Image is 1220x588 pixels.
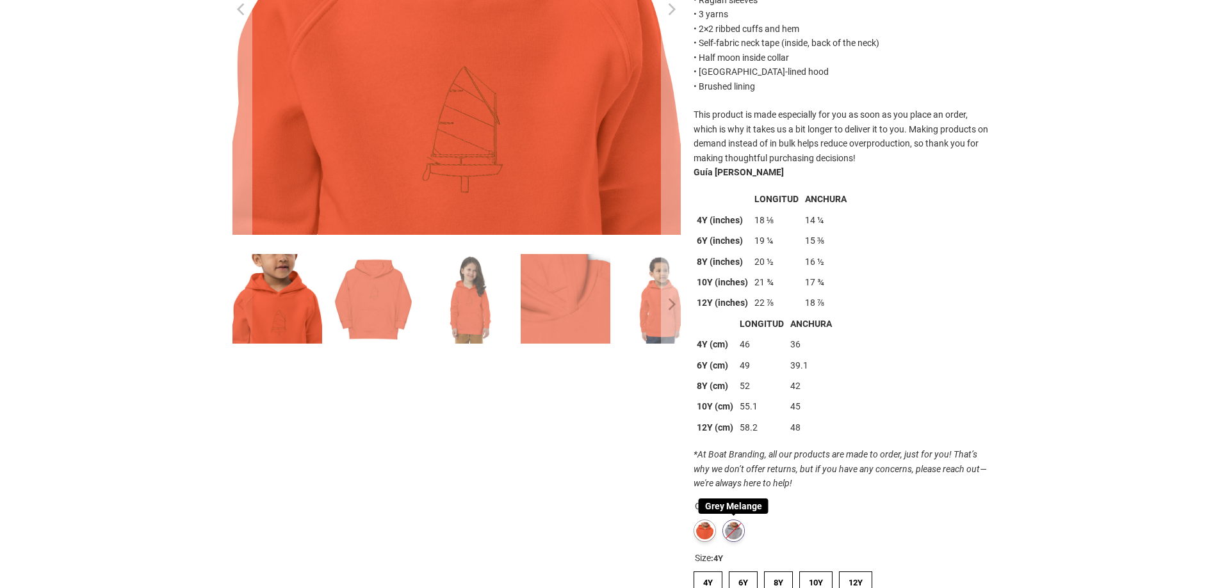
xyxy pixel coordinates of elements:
strong: LONGITUD [740,319,784,329]
td: 46 [736,334,787,354]
button: Next [661,254,681,354]
strong: Guía [PERSON_NAME] [694,167,784,177]
td: 20 ½ [751,251,802,272]
strong: 8Y (inches) [697,257,743,267]
span: 4Y [711,553,723,563]
strong: 10Y (inches) [697,277,748,287]
td: 18 ⅛ [751,210,802,230]
legend: Size [694,552,988,565]
img: Optimist Kids eco hoodie (4T-12T) [425,254,514,344]
td: 16 ½ [802,251,850,272]
em: *At Boat Branding, all our products are made to order, just for you! That’s why we don’t offer re... [694,449,987,488]
td: 58.2 [736,417,787,438]
strong: 6Y (inches) [697,235,743,246]
td: 19 ¼ [751,230,802,251]
img: Optimist Kids eco hoodie (4T-12T) [232,254,322,344]
img: Optimist Kids eco hoodie (4T-12T) [616,254,706,344]
strong: 10Y (cm) [697,401,733,411]
strong: 4Y (inches) [697,215,743,225]
img: Optimist Kids eco hoodie (4T-12T) [521,254,610,344]
td: 49 [736,355,787,376]
td: 39.1 [787,355,835,376]
span: Grey Melange [699,498,769,514]
td: 36 [787,334,835,354]
td: 48 [787,417,835,438]
img: Optimist Kids eco hoodie (4T-12T) [329,254,418,344]
td: 45 [787,396,835,417]
strong: 4Y (cm) [697,339,728,349]
strong: 12Y (cm) [697,422,733,433]
td: 17 ¾ [802,272,850,292]
strong: ANCHURA [805,194,847,204]
td: 15 ⅜ [802,230,850,251]
strong: 8Y (cm) [697,381,728,391]
td: 52 [736,376,787,396]
button: Previous [232,254,252,354]
td: 42 [787,376,835,396]
strong: ANCHURA [790,319,832,329]
legend: Color [694,500,988,513]
td: 55.1 [736,396,787,417]
strong: LONGITUD [754,194,799,204]
span: : [711,553,713,563]
td: 14 ¼ [802,210,850,230]
strong: 12Y (inches) [697,298,748,308]
strong: 6Y (cm) [697,360,728,370]
td: 22 ⅞ [751,292,802,313]
td: 18 ⅞ [802,292,850,313]
td: 21 ¾ [751,272,802,292]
